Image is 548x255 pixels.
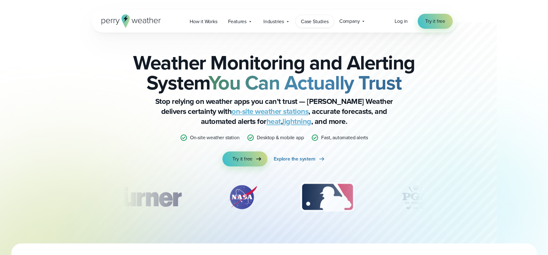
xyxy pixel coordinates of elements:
[296,15,334,28] a: Case Studies
[190,18,217,25] span: How it Works
[184,15,223,28] a: How it Works
[208,68,402,97] strong: You Can Actually Trust
[257,134,304,141] p: Desktop & mobile app
[228,18,247,25] span: Features
[190,134,239,141] p: On-site weather station
[274,151,325,166] a: Explore the system
[221,181,264,213] img: NASA.svg
[391,181,441,213] div: 4 of 12
[395,18,408,25] a: Log in
[282,116,311,127] a: lightning
[232,106,308,117] a: on-site weather stations
[339,18,360,25] span: Company
[221,181,264,213] div: 2 of 12
[418,14,453,29] a: Try it free
[321,134,368,141] p: Fast, automated alerts
[222,151,267,166] a: Try it free
[301,18,329,25] span: Case Studies
[267,116,281,127] a: heat
[102,181,191,213] img: Turner-Construction_1.svg
[263,18,284,25] span: Industries
[232,155,252,163] span: Try it free
[102,181,191,213] div: 1 of 12
[391,181,441,213] img: PGA.svg
[149,96,399,126] p: Stop relying on weather apps you can’t trust — [PERSON_NAME] Weather delivers certainty with , ac...
[123,53,425,93] h2: Weather Monitoring and Alerting System
[294,181,360,213] img: MLB.svg
[274,155,315,163] span: Explore the system
[123,181,425,216] div: slideshow
[425,18,445,25] span: Try it free
[294,181,360,213] div: 3 of 12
